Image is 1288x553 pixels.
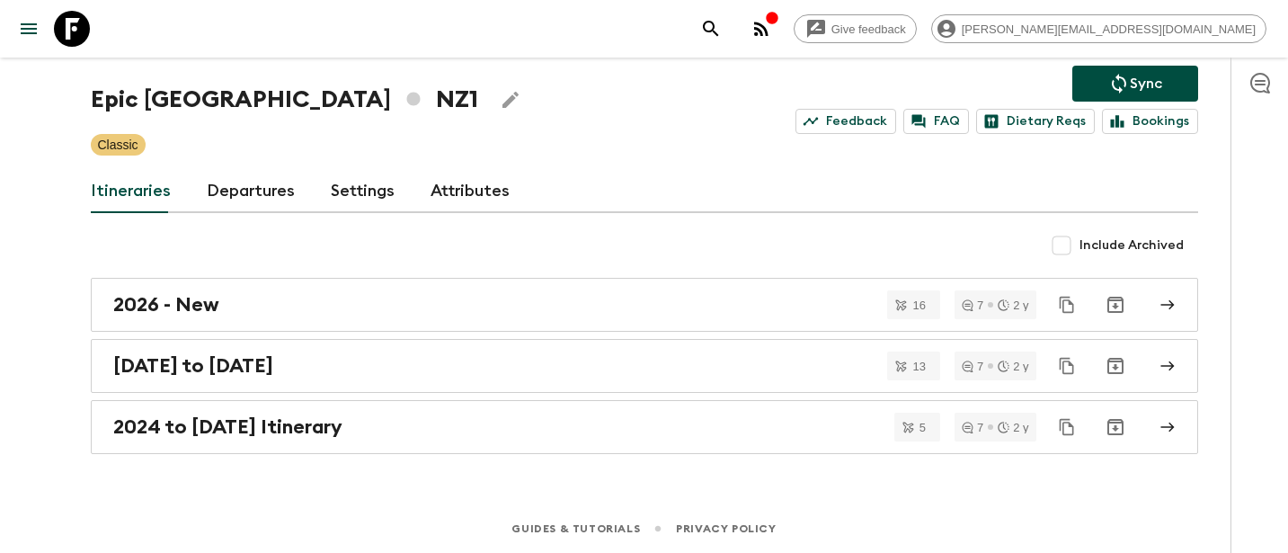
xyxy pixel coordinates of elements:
[795,109,896,134] a: Feedback
[962,422,983,433] div: 7
[1097,287,1133,323] button: Archive
[998,299,1028,311] div: 2 y
[693,11,729,47] button: search adventures
[91,339,1198,393] a: [DATE] to [DATE]
[113,354,273,378] h2: [DATE] to [DATE]
[98,136,138,154] p: Classic
[113,293,219,317] h2: 2026 - New
[207,170,295,213] a: Departures
[962,299,983,311] div: 7
[11,11,47,47] button: menu
[91,82,478,118] h1: Epic [GEOGRAPHIC_DATA] NZ1
[1097,409,1133,445] button: Archive
[909,422,937,433] span: 5
[962,361,983,372] div: 7
[822,22,916,36] span: Give feedback
[1102,109,1198,134] a: Bookings
[1051,350,1083,382] button: Duplicate
[91,170,171,213] a: Itineraries
[431,170,510,213] a: Attributes
[1072,66,1198,102] button: Sync adventure departures to the booking engine
[511,519,640,539] a: Guides & Tutorials
[952,22,1266,36] span: [PERSON_NAME][EMAIL_ADDRESS][DOMAIN_NAME]
[91,278,1198,332] a: 2026 - New
[1051,411,1083,443] button: Duplicate
[998,422,1028,433] div: 2 y
[998,361,1028,372] div: 2 y
[91,400,1198,454] a: 2024 to [DATE] Itinerary
[1097,348,1133,384] button: Archive
[976,109,1095,134] a: Dietary Reqs
[931,14,1266,43] div: [PERSON_NAME][EMAIL_ADDRESS][DOMAIN_NAME]
[902,299,936,311] span: 16
[794,14,917,43] a: Give feedback
[493,82,529,118] button: Edit Adventure Title
[113,415,342,439] h2: 2024 to [DATE] Itinerary
[902,361,936,372] span: 13
[331,170,395,213] a: Settings
[903,109,969,134] a: FAQ
[1051,289,1083,321] button: Duplicate
[1130,73,1162,94] p: Sync
[676,519,776,539] a: Privacy Policy
[1079,236,1184,254] span: Include Archived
